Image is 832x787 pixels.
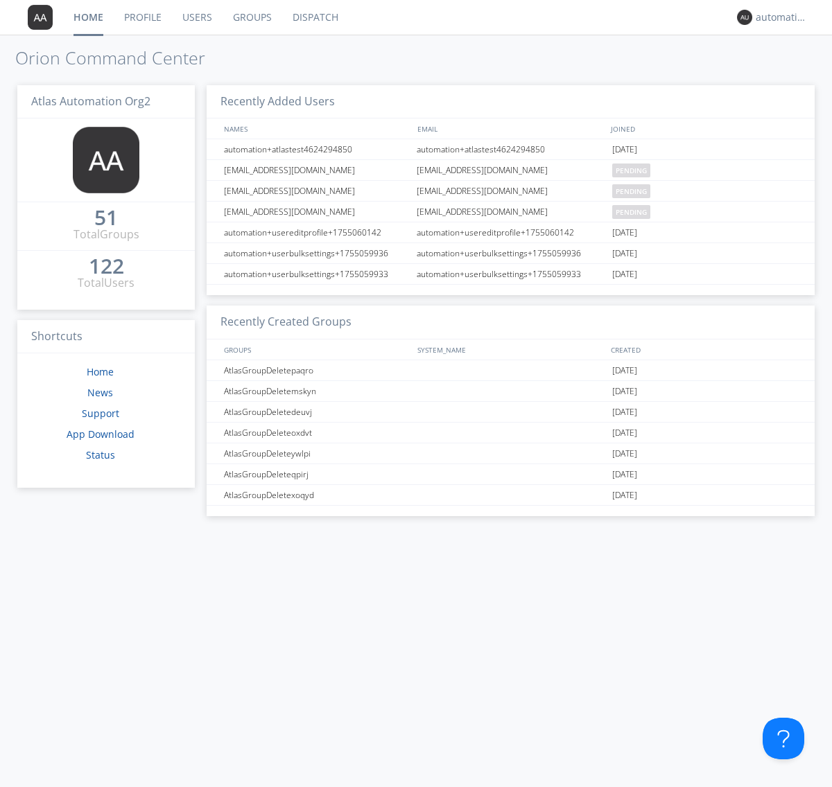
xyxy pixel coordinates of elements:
a: AtlasGroupDeletedeuvj[DATE] [207,402,815,423]
a: AtlasGroupDeleteqpirj[DATE] [207,464,815,485]
div: [EMAIL_ADDRESS][DOMAIN_NAME] [413,202,609,222]
span: [DATE] [612,423,637,443]
a: AtlasGroupDeletepaqro[DATE] [207,360,815,381]
span: [DATE] [612,402,637,423]
span: pending [612,184,650,198]
div: automation+usereditprofile+1755060142 [220,222,413,242]
a: [EMAIL_ADDRESS][DOMAIN_NAME][EMAIL_ADDRESS][DOMAIN_NAME]pending [207,181,815,202]
div: automation+userbulksettings+1755059933 [220,264,413,284]
span: [DATE] [612,139,637,160]
div: 122 [89,259,124,273]
span: [DATE] [612,264,637,285]
a: App Download [67,427,135,441]
a: automation+userbulksettings+1755059936automation+userbulksettings+1755059936[DATE] [207,243,815,264]
a: Home [87,365,114,378]
a: automation+userbulksettings+1755059933automation+userbulksettings+1755059933[DATE] [207,264,815,285]
div: AtlasGroupDeletedeuvj [220,402,413,422]
span: [DATE] [612,443,637,464]
span: [DATE] [612,485,637,506]
div: [EMAIL_ADDRESS][DOMAIN_NAME] [413,160,609,180]
div: AtlasGroupDeletepaqro [220,360,413,380]
div: JOINED [607,118,801,139]
span: [DATE] [612,222,637,243]
div: NAMES [220,118,410,139]
div: automation+userbulksettings+1755059936 [220,243,413,263]
a: automation+usereditprofile+1755060142automation+usereditprofile+1755060142[DATE] [207,222,815,243]
a: AtlasGroupDeleteoxdvt[DATE] [207,423,815,443]
img: 373638.png [737,10,752,25]
div: 51 [94,211,118,224]
a: Support [82,407,119,420]
a: [EMAIL_ADDRESS][DOMAIN_NAME][EMAIL_ADDRESS][DOMAIN_NAME]pending [207,160,815,181]
div: automation+atlastest4624294850 [220,139,413,159]
a: Status [86,448,115,461]
div: EMAIL [414,118,607,139]
div: AtlasGroupDeleteqpirj [220,464,413,484]
a: AtlasGroupDeleteywlpi[DATE] [207,443,815,464]
div: SYSTEM_NAME [414,339,607,360]
h3: Shortcuts [17,320,195,354]
a: 51 [94,211,118,227]
div: [EMAIL_ADDRESS][DOMAIN_NAME] [220,160,413,180]
div: AtlasGroupDeletexoqyd [220,485,413,505]
a: [EMAIL_ADDRESS][DOMAIN_NAME][EMAIL_ADDRESS][DOMAIN_NAME]pending [207,202,815,222]
div: AtlasGroupDeletemskyn [220,381,413,401]
div: GROUPS [220,339,410,360]
a: News [87,386,113,399]
h3: Recently Added Users [207,85,815,119]
a: automation+atlastest4624294850automation+atlastest4624294850[DATE] [207,139,815,160]
div: automation+usereditprofile+1755060142 [413,222,609,242]
div: [EMAIL_ADDRESS][DOMAIN_NAME] [220,202,413,222]
div: AtlasGroupDeleteoxdvt [220,423,413,443]
div: Total Groups [73,227,139,242]
div: automation+userbulksettings+1755059936 [413,243,609,263]
span: [DATE] [612,360,637,381]
img: 373638.png [28,5,53,30]
div: [EMAIL_ADDRESS][DOMAIN_NAME] [220,181,413,201]
div: automation+atlas+language+check+org2 [756,10,808,24]
div: CREATED [607,339,801,360]
a: AtlasGroupDeletemskyn[DATE] [207,381,815,402]
div: automation+userbulksettings+1755059933 [413,264,609,284]
div: automation+atlastest4624294850 [413,139,609,159]
div: Total Users [78,275,135,291]
img: 373638.png [73,127,139,193]
span: pending [612,205,650,219]
iframe: Toggle Customer Support [763,718,804,759]
h3: Recently Created Groups [207,306,815,339]
div: [EMAIL_ADDRESS][DOMAIN_NAME] [413,181,609,201]
span: pending [612,163,650,177]
a: AtlasGroupDeletexoqyd[DATE] [207,485,815,506]
a: 122 [89,259,124,275]
span: [DATE] [612,381,637,402]
span: [DATE] [612,464,637,485]
span: Atlas Automation Org2 [31,94,150,109]
span: [DATE] [612,243,637,264]
div: AtlasGroupDeleteywlpi [220,443,413,463]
